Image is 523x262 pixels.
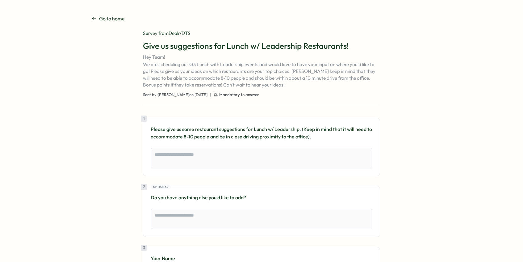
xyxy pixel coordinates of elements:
p: Hey Team! We are scheduling our Q3 Lunch with Leadership events and would love to have your input... [143,54,380,88]
div: 3 [141,245,147,251]
div: 1 [141,116,147,122]
p: Please give us some restaurant suggestions for Lunch w/ Leadership. (Keep in mind that it will ne... [151,125,372,141]
p: Do you have anything else you'd like to add? [151,194,372,201]
div: Survey from Dealr/DTS [143,30,380,37]
div: 2 [141,184,147,190]
span: Mandatory to answer [219,92,259,98]
span: Optional [153,185,169,189]
span: | [210,92,211,98]
span: Sent by: [PERSON_NAME] on [DATE] [143,92,207,98]
a: Go to home [92,15,125,23]
h1: Give us suggestions for Lunch w/ Leadership Restaurants! [143,40,380,51]
p: Go to home [99,15,125,23]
